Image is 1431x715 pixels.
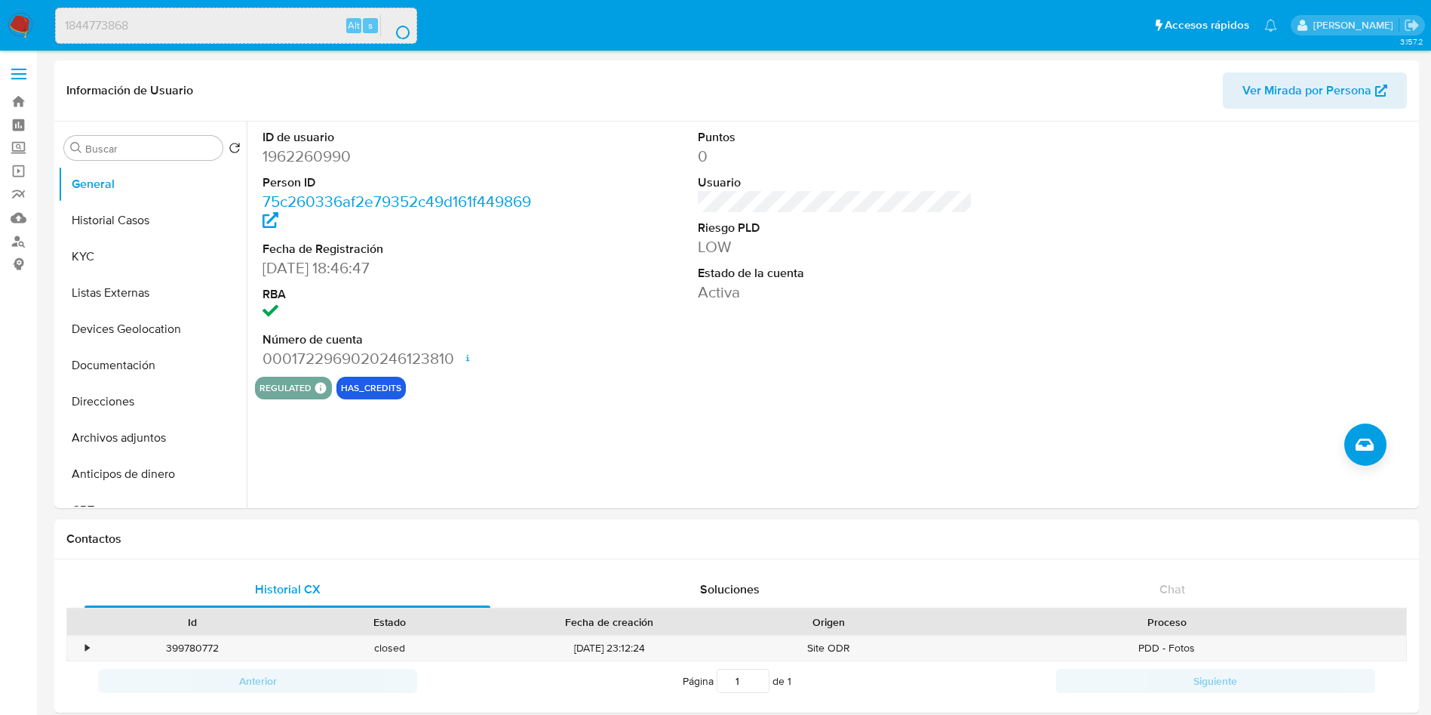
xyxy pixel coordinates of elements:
[302,615,478,630] div: Estado
[698,129,973,146] dt: Puntos
[698,236,973,257] dd: LOW
[263,174,538,191] dt: Person ID
[263,286,538,303] dt: RBA
[741,615,917,630] div: Origen
[255,581,321,598] span: Historial CX
[263,146,538,167] dd: 1962260990
[66,532,1407,547] h1: Contactos
[341,385,401,391] button: has_credits
[85,142,216,156] input: Buscar
[263,331,538,348] dt: Número de cuenta
[58,492,247,529] button: CBT
[70,142,82,154] button: Buscar
[1165,17,1249,33] span: Accesos rápidos
[489,636,730,661] div: [DATE] 23:12:24
[698,220,973,236] dt: Riesgo PLD
[1159,581,1185,598] span: Chat
[348,18,360,32] span: Alt
[66,83,193,98] h1: Información de Usuario
[58,275,247,311] button: Listas Externas
[58,420,247,456] button: Archivos adjuntos
[698,146,973,167] dd: 0
[263,257,538,279] dd: [DATE] 18:46:47
[263,190,531,233] a: 75c260336af2e79352c49d161f449869
[730,636,928,661] div: Site ODR
[58,347,247,384] button: Documentación
[1404,17,1420,33] a: Salir
[499,615,720,630] div: Fecha de creación
[928,636,1406,661] div: PDD - Fotos
[788,673,791,689] span: 1
[1056,669,1375,693] button: Siguiente
[291,636,489,661] div: closed
[58,202,247,239] button: Historial Casos
[58,456,247,492] button: Anticipos de dinero
[380,15,411,36] button: search-icon
[700,581,760,598] span: Soluciones
[104,615,281,630] div: Id
[85,641,89,655] div: •
[1242,72,1371,109] span: Ver Mirada por Persona
[263,129,538,146] dt: ID de usuario
[698,282,973,303] dd: Activa
[58,384,247,420] button: Direcciones
[58,166,247,202] button: General
[94,636,291,661] div: 399780772
[683,669,791,693] span: Página de
[698,265,973,282] dt: Estado de la cuenta
[263,348,538,369] dd: 0001722969020246123810
[56,16,416,35] input: Buscar usuario o caso...
[58,311,247,347] button: Devices Geolocation
[98,669,417,693] button: Anterior
[229,142,241,159] button: Volver al orden por defecto
[259,385,312,391] button: regulated
[1223,72,1407,109] button: Ver Mirada por Persona
[58,239,247,275] button: KYC
[938,615,1396,630] div: Proceso
[263,241,538,257] dt: Fecha de Registración
[698,174,973,191] dt: Usuario
[1264,19,1277,32] a: Notificaciones
[1313,18,1399,32] p: ivonne.perezonofre@mercadolibre.com.mx
[368,18,373,32] span: s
